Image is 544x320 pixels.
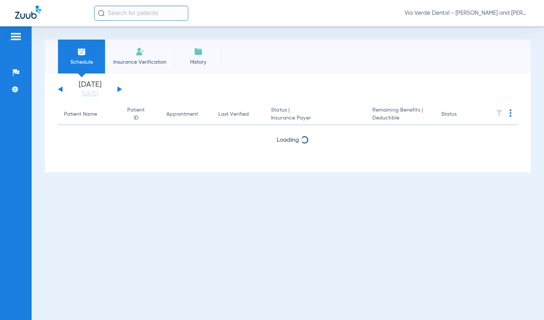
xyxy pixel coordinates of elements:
div: Patient Name [64,110,97,118]
a: [DATE] [67,90,113,98]
span: Schedule [64,58,99,66]
img: filter.svg [495,109,503,117]
img: History [194,47,203,56]
img: Search Icon [98,10,105,17]
span: Deductible [372,114,429,122]
span: Via Verde Dental - [PERSON_NAME] and [PERSON_NAME] DDS [405,9,529,17]
div: Last Verified [218,110,259,118]
span: Loading [277,137,299,143]
div: Patient Name [64,110,113,118]
th: Remaining Benefits | [366,104,435,125]
img: Manual Insurance Verification [136,47,145,56]
img: group-dot-blue.svg [509,109,512,117]
img: Zuub Logo [15,6,41,19]
div: Last Verified [218,110,249,118]
input: Search for patients [94,6,188,21]
span: History [180,58,216,66]
img: Schedule [77,47,86,56]
div: Appointment [166,110,198,118]
span: Insurance Payer [271,114,360,122]
li: [DATE] [67,81,113,98]
div: Appointment [166,110,206,118]
div: Patient ID [125,106,148,122]
img: hamburger-icon [10,32,22,41]
div: Patient ID [125,106,154,122]
th: Status | [265,104,366,125]
span: Insurance Verification [111,58,169,66]
th: Status [435,104,486,125]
